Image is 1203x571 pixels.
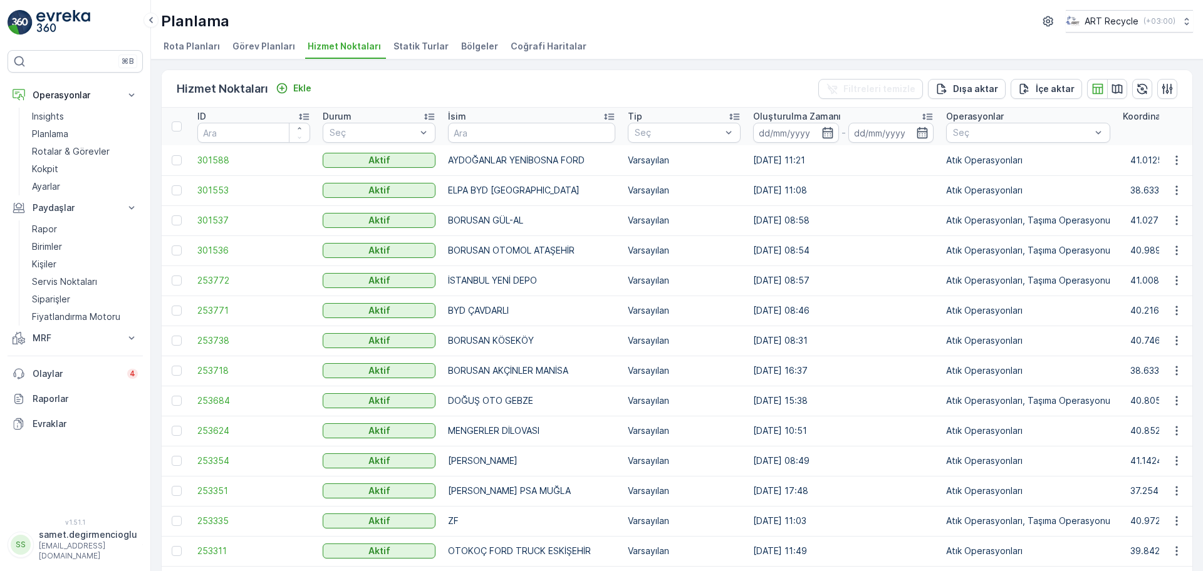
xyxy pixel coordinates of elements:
button: Ekle [271,81,316,96]
p: Aktif [368,334,390,347]
button: Aktif [323,213,435,228]
a: 253684 [197,394,310,407]
p: Aktif [368,394,390,407]
p: Varsayılan [628,184,741,197]
td: [DATE] 10:51 [747,416,940,446]
span: 253771 [197,304,310,317]
p: Varsayılan [628,364,741,377]
img: image_23.png [1066,14,1080,28]
div: Toggle Row Selected [172,306,182,316]
div: Toggle Row Selected [172,245,182,255]
p: Koordinatlar [1123,110,1175,123]
button: Aktif [323,453,435,468]
td: [DATE] 08:54 [747,235,940,265]
p: İSTANBUL YENİ DEPO [448,274,615,287]
div: Toggle Row Selected [172,456,182,466]
p: Atık Operasyonları [946,154,1110,167]
span: 253718 [197,364,310,377]
span: 253354 [197,455,310,467]
p: 4 [130,369,135,379]
p: Evraklar [33,418,138,430]
p: Atık Operasyonları [946,545,1110,557]
p: Varsayılan [628,154,741,167]
p: MENGERLER DİLOVASI [448,424,615,437]
input: dd/mm/yyyy [848,123,934,143]
p: Atık Operasyonları [946,424,1110,437]
p: Servis Noktaları [32,275,97,288]
p: Varsayılan [628,214,741,227]
p: Atık Operasyonları, Taşıma Operasyonu [946,244,1110,257]
button: Aktif [323,513,435,528]
input: Ara [197,123,310,143]
span: 253772 [197,274,310,287]
a: Olaylar4 [8,361,143,386]
p: Varsayılan [628,485,741,497]
div: Toggle Row Selected [172,366,182,376]
p: Kokpit [32,163,58,175]
a: Evraklar [8,411,143,436]
td: [DATE] 16:37 [747,356,940,386]
td: [DATE] 11:03 [747,506,940,536]
p: Seç [953,126,1091,139]
p: Seç [635,126,721,139]
td: [DATE] 11:49 [747,536,940,566]
p: BORUSAN KÖSEKÖY [448,334,615,347]
button: Aktif [323,243,435,258]
a: 301553 [197,184,310,197]
img: logo [8,10,33,35]
p: Atık Operasyonları [946,334,1110,347]
input: dd/mm/yyyy [753,123,839,143]
p: Aktif [368,244,390,257]
p: Varsayılan [628,244,741,257]
button: Aktif [323,153,435,168]
a: Raporlar [8,386,143,411]
button: Filtreleri temizle [818,79,923,99]
p: Insights [32,110,64,123]
span: Coğrafi Haritalar [511,40,586,53]
p: Planlama [32,128,68,140]
p: [EMAIL_ADDRESS][DOMAIN_NAME] [39,541,137,561]
p: Atık Operasyonları, Taşıma Operasyonu [946,515,1110,527]
p: Paydaşlar [33,202,118,214]
p: Hizmet Noktaları [177,80,268,98]
span: Hizmet Noktaları [308,40,381,53]
p: Aktif [368,154,390,167]
p: Aktif [368,455,390,467]
a: 253311 [197,545,310,557]
p: Atık Operasyonları, Taşıma Operasyonu [946,274,1110,287]
p: Seç [330,126,416,139]
p: DOĞUŞ OTO GEBZE [448,394,615,407]
p: Aktif [368,184,390,197]
p: OTOKOÇ FORD TRUCK ESKİŞEHİR [448,545,615,557]
a: 253738 [197,334,310,347]
div: Toggle Row Selected [172,155,182,165]
p: Varsayılan [628,274,741,287]
a: Fiyatlandırma Motoru [27,308,143,326]
p: Varsayılan [628,394,741,407]
p: Varsayılan [628,334,741,347]
p: [PERSON_NAME] PSA MUĞLA [448,485,615,497]
p: Varsayılan [628,304,741,317]
div: Toggle Row Selected [172,486,182,496]
td: [DATE] 08:58 [747,205,940,235]
div: Toggle Row Selected [172,275,182,285]
p: ID [197,110,206,123]
p: MRF [33,332,118,344]
span: Rota Planları [164,40,220,53]
p: Varsayılan [628,455,741,467]
p: Operasyonlar [946,110,1004,123]
p: Aktif [368,515,390,527]
td: [DATE] 11:08 [747,175,940,205]
p: AYDOĞANLAR YENİBOSNA FORD [448,154,615,167]
p: Birimler [32,240,62,253]
a: Rapor [27,220,143,238]
div: Toggle Row Selected [172,215,182,225]
span: Görev Planları [232,40,295,53]
span: 253335 [197,515,310,527]
div: Toggle Row Selected [172,546,182,556]
a: Planlama [27,125,143,143]
button: Aktif [323,543,435,558]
